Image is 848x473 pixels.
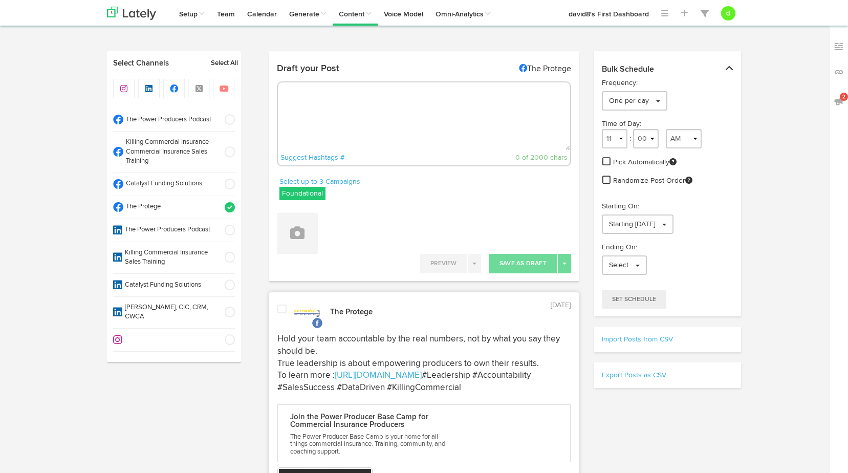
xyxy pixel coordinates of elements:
span: Catalyst Funding Solutions [122,281,218,290]
di-null: The Protege [519,65,571,73]
span: Randomize Post Order [613,176,692,186]
a: Select up to 3 Campaigns [279,176,360,187]
span: The Power Producers Podcast [122,225,218,235]
h4: Draft your Post [277,64,339,73]
button: d [721,6,735,20]
span: The Protege [123,202,218,212]
a: Select All [211,58,238,69]
button: Set Schedule [602,290,666,309]
label: Foundational [279,187,325,200]
img: announcements_off.svg [834,96,844,106]
span: [PERSON_NAME], CIC, CRM, CWCA [122,303,218,322]
iframe: Opens a widget where you can find more information [782,442,838,468]
a: Select Channels [107,58,205,69]
img: picture [294,300,320,326]
p: Ending On: [602,242,733,252]
span: Catalyst Funding Solutions [123,179,218,189]
a: Export Posts as CSV [602,372,666,379]
span: Killing Commercial Insurance - Commercial Insurance Sales Training [123,138,218,166]
img: facebook.svg [311,317,323,329]
span: Select [609,262,628,269]
span: Killing Commercial Insurance Sales Training [122,248,218,267]
time: [DATE] [551,302,571,309]
span: Starting [DATE] [609,221,655,228]
p: Starting On: [602,201,733,211]
span: Set Schedule [612,296,656,303]
p: Hold your team accountable by the real numbers, not by what you say they should be. True leadersh... [277,333,571,394]
button: Save As Draft [489,254,557,273]
a: Import Posts from CSV [602,336,673,343]
img: logo_lately_bg_light.svg [107,7,156,20]
span: 0 of 2000 chars [515,154,568,161]
button: Preview [420,254,467,273]
img: keywords_off.svg [834,41,844,52]
span: 2 [840,93,848,101]
span: Pick Automatically [613,157,677,167]
span: One per day [609,97,649,104]
span: : [629,135,631,142]
div: Time of Day: [602,119,733,129]
a: [URL][DOMAIN_NAME] [335,371,422,380]
a: Suggest Hashtags # [280,154,344,161]
span: Bulk Schedule [602,61,654,78]
p: The Power Producer Base Camp is your home for all things commercial insurance. Training, communit... [290,434,452,456]
p: Frequency: [602,78,733,88]
span: The Power Producers Podcast [123,115,218,125]
strong: The Protege [330,308,373,316]
p: Join the Power Producer Base Camp for Commercial Insurance Producers [290,413,452,428]
img: links_off.svg [834,67,844,77]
